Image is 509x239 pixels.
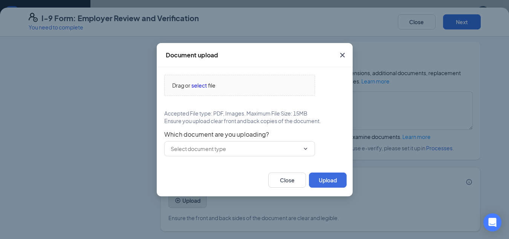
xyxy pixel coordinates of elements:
svg: ChevronDown [303,146,309,152]
button: Upload [309,173,347,188]
span: Drag orselectfile [165,75,315,96]
span: Which document are you uploading? [164,131,345,138]
input: Select document type [171,145,300,153]
span: Ensure you upload clear front and back copies of the document. [164,117,321,125]
div: Open Intercom Messenger [483,213,501,231]
div: Document upload [166,51,218,59]
span: file [208,81,216,89]
button: Close [332,43,353,67]
span: Drag or [172,81,190,89]
span: select [191,81,207,89]
button: Close [268,173,306,188]
svg: Cross [338,51,347,60]
span: Accepted File type: PDF, Images. Maximum File Size: 15MB [164,109,307,117]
